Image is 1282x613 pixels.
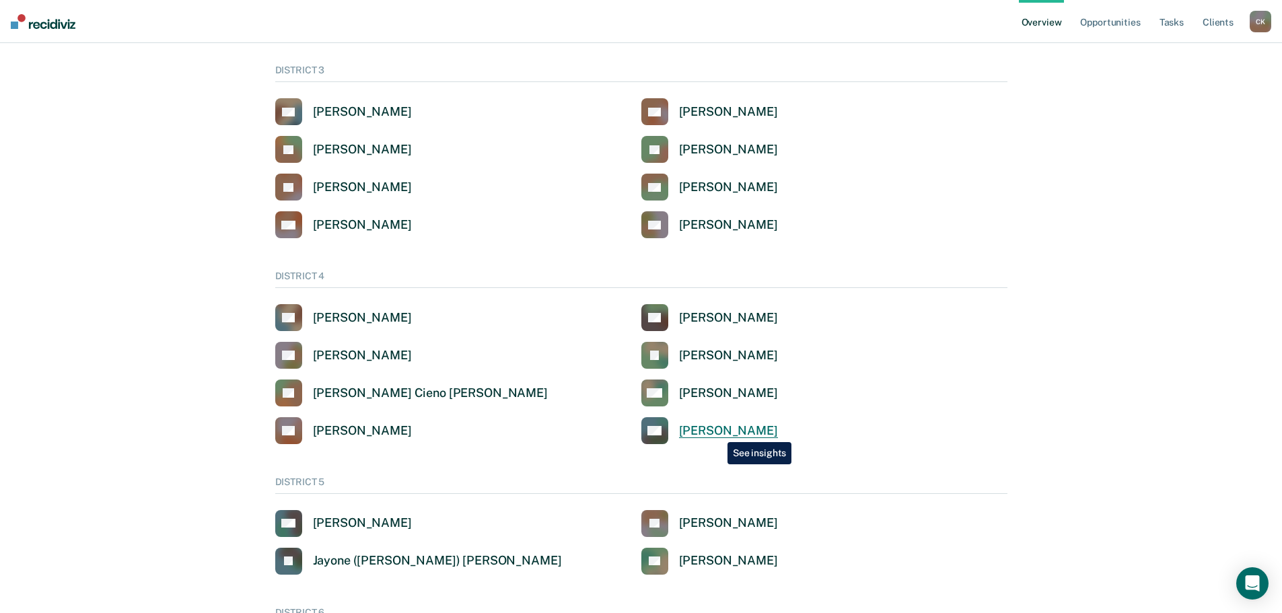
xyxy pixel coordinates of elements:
[1250,11,1271,32] div: C K
[275,211,412,238] a: [PERSON_NAME]
[641,304,778,331] a: [PERSON_NAME]
[275,98,412,125] a: [PERSON_NAME]
[11,14,75,29] img: Recidiviz
[1236,567,1269,600] div: Open Intercom Messenger
[275,271,1007,288] div: DISTRICT 4
[313,515,412,531] div: [PERSON_NAME]
[679,217,778,233] div: [PERSON_NAME]
[641,510,778,537] a: [PERSON_NAME]
[679,553,778,569] div: [PERSON_NAME]
[641,136,778,163] a: [PERSON_NAME]
[679,348,778,363] div: [PERSON_NAME]
[641,174,778,201] a: [PERSON_NAME]
[313,217,412,233] div: [PERSON_NAME]
[313,310,412,326] div: [PERSON_NAME]
[641,342,778,369] a: [PERSON_NAME]
[313,553,562,569] div: Jayone ([PERSON_NAME]) [PERSON_NAME]
[275,476,1007,494] div: DISTRICT 5
[275,304,412,331] a: [PERSON_NAME]
[641,548,778,575] a: [PERSON_NAME]
[275,136,412,163] a: [PERSON_NAME]
[679,386,778,401] div: [PERSON_NAME]
[275,380,548,406] a: [PERSON_NAME] Cieno [PERSON_NAME]
[679,423,778,439] div: [PERSON_NAME]
[275,65,1007,82] div: DISTRICT 3
[275,417,412,444] a: [PERSON_NAME]
[641,417,778,444] a: [PERSON_NAME]
[1250,11,1271,32] button: CK
[313,180,412,195] div: [PERSON_NAME]
[313,104,412,120] div: [PERSON_NAME]
[679,142,778,157] div: [PERSON_NAME]
[679,310,778,326] div: [PERSON_NAME]
[679,104,778,120] div: [PERSON_NAME]
[313,348,412,363] div: [PERSON_NAME]
[313,423,412,439] div: [PERSON_NAME]
[275,342,412,369] a: [PERSON_NAME]
[641,98,778,125] a: [PERSON_NAME]
[313,386,548,401] div: [PERSON_NAME] Cieno [PERSON_NAME]
[275,174,412,201] a: [PERSON_NAME]
[679,515,778,531] div: [PERSON_NAME]
[679,180,778,195] div: [PERSON_NAME]
[641,211,778,238] a: [PERSON_NAME]
[641,380,778,406] a: [PERSON_NAME]
[275,548,562,575] a: Jayone ([PERSON_NAME]) [PERSON_NAME]
[275,510,412,537] a: [PERSON_NAME]
[313,142,412,157] div: [PERSON_NAME]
